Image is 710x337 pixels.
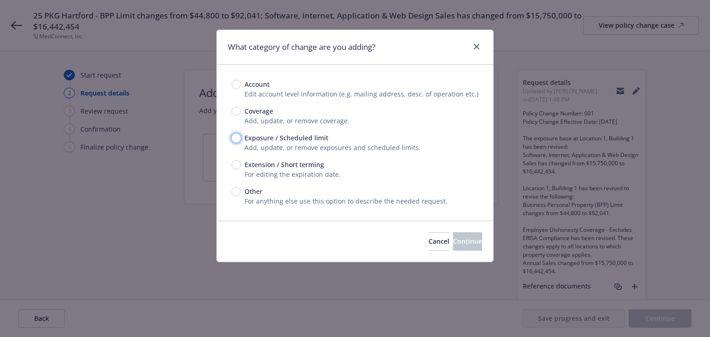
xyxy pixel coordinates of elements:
input: Coverage [232,107,241,116]
span: Cancel [428,237,449,246]
a: close [471,41,482,52]
span: Account [245,79,269,89]
span: Coverage [245,106,273,116]
button: Cancel [428,232,449,251]
span: Edit account level information (e.g. mailing address, desc. of operation etc.) [245,90,478,98]
span: Other [245,187,263,196]
span: For editing the expiration date. [245,170,341,179]
input: Exposure / Scheduled limit [232,133,241,143]
span: Add, update, or remove coverage. [245,116,349,125]
span: Add, update, or remove exposures and scheduled limits. [245,143,421,152]
input: Account [232,80,241,89]
span: For anything else use this option to describe the needed request. [245,197,447,205]
input: Other [232,187,241,196]
input: Extension / Short terming [232,160,241,169]
h1: What category of change are you adding? [228,41,375,53]
span: Continue [453,237,482,246]
span: Extension / Short terming [245,160,324,169]
span: Exposure / Scheduled limit [245,133,328,143]
button: Continue [453,232,482,251]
